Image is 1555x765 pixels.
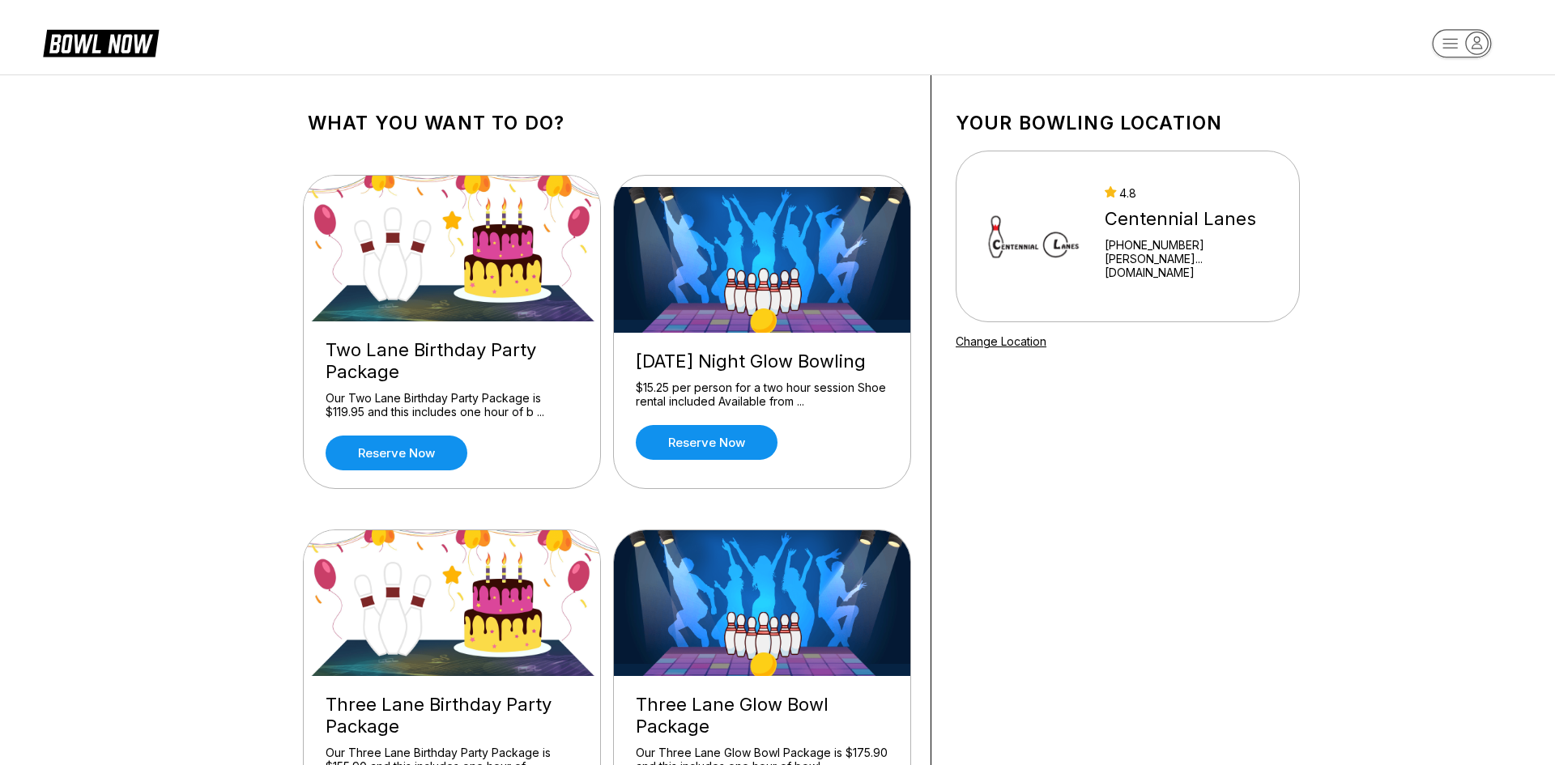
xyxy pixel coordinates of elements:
[326,391,578,419] div: Our Two Lane Birthday Party Package is $119.95 and this includes one hour of b ...
[326,694,578,737] div: Three Lane Birthday Party Package
[636,694,888,737] div: Three Lane Glow Bowl Package
[614,187,912,333] img: Friday Night Glow Bowling
[956,334,1046,348] a: Change Location
[1105,252,1278,279] a: [PERSON_NAME]...[DOMAIN_NAME]
[636,351,888,372] div: [DATE] Night Glow Bowling
[308,112,906,134] h1: What you want to do?
[1105,238,1278,252] div: [PHONE_NUMBER]
[636,425,777,460] a: Reserve now
[956,112,1300,134] h1: Your bowling location
[326,436,467,470] a: Reserve now
[304,176,602,321] img: Two Lane Birthday Party Package
[1105,186,1278,200] div: 4.8
[326,339,578,383] div: Two Lane Birthday Party Package
[304,530,602,676] img: Three Lane Birthday Party Package
[614,530,912,676] img: Three Lane Glow Bowl Package
[636,380,888,409] div: $15.25 per person for a two hour session Shoe rental included Available from ...
[978,176,1090,297] img: Centennial Lanes
[1105,208,1278,230] div: Centennial Lanes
